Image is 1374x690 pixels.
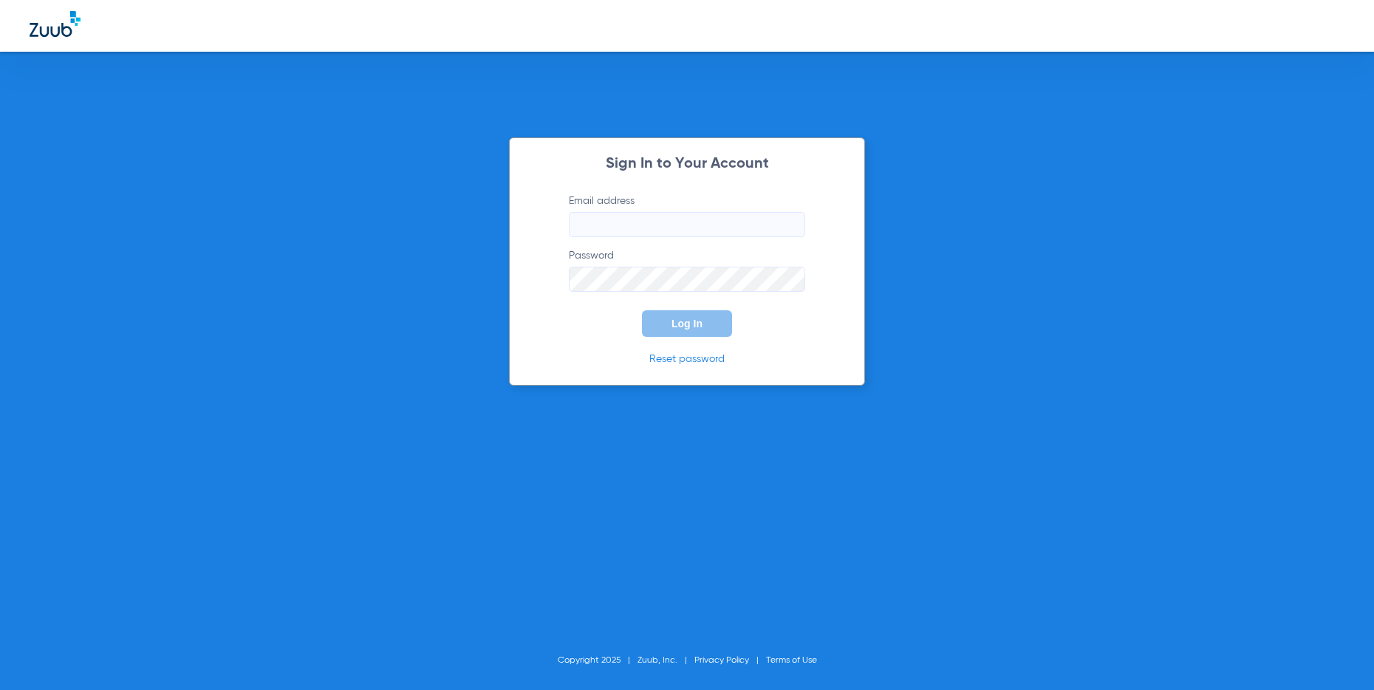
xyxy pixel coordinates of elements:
li: Zuub, Inc. [638,653,694,668]
label: Password [569,248,805,292]
input: Email address [569,212,805,237]
input: Password [569,267,805,292]
button: Log In [642,310,732,337]
li: Copyright 2025 [558,653,638,668]
img: Zuub Logo [30,11,81,37]
a: Privacy Policy [694,656,749,665]
a: Terms of Use [766,656,817,665]
span: Log In [671,318,703,329]
a: Reset password [649,354,725,364]
label: Email address [569,194,805,237]
h2: Sign In to Your Account [547,157,827,171]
